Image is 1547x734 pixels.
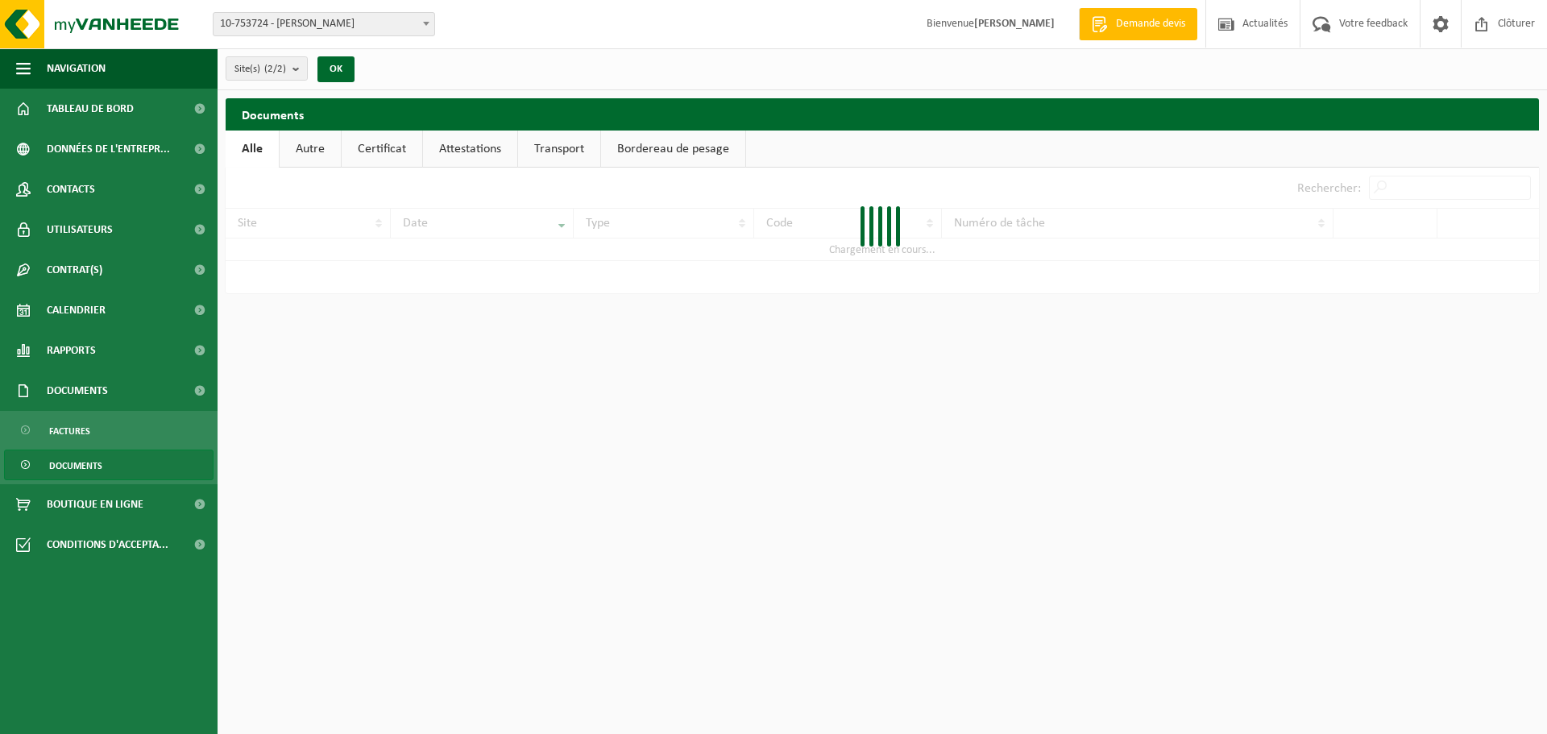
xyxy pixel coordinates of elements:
span: Rapports [47,330,96,371]
span: Calendrier [47,290,106,330]
span: Contacts [47,169,95,209]
a: Bordereau de pesage [601,131,745,168]
a: Demande devis [1079,8,1197,40]
span: Navigation [47,48,106,89]
button: Site(s)(2/2) [226,56,308,81]
a: Attestations [423,131,517,168]
span: Site(s) [234,57,286,81]
strong: [PERSON_NAME] [974,18,1055,30]
span: Demande devis [1112,16,1189,32]
a: Transport [518,131,600,168]
h2: Documents [226,98,1539,130]
span: Données de l'entrepr... [47,129,170,169]
a: Alle [226,131,279,168]
span: Documents [47,371,108,411]
span: Documents [49,450,102,481]
a: Factures [4,415,214,446]
span: Tableau de bord [47,89,134,129]
span: Utilisateurs [47,209,113,250]
a: Autre [280,131,341,168]
span: 10-753724 - HAZARD ARNAUD SRL - PECQ [214,13,434,35]
span: 10-753724 - HAZARD ARNAUD SRL - PECQ [213,12,435,36]
a: Certificat [342,131,422,168]
span: Contrat(s) [47,250,102,290]
count: (2/2) [264,64,286,74]
span: Conditions d'accepta... [47,525,168,565]
span: Boutique en ligne [47,484,143,525]
a: Documents [4,450,214,480]
button: OK [317,56,355,82]
span: Factures [49,416,90,446]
